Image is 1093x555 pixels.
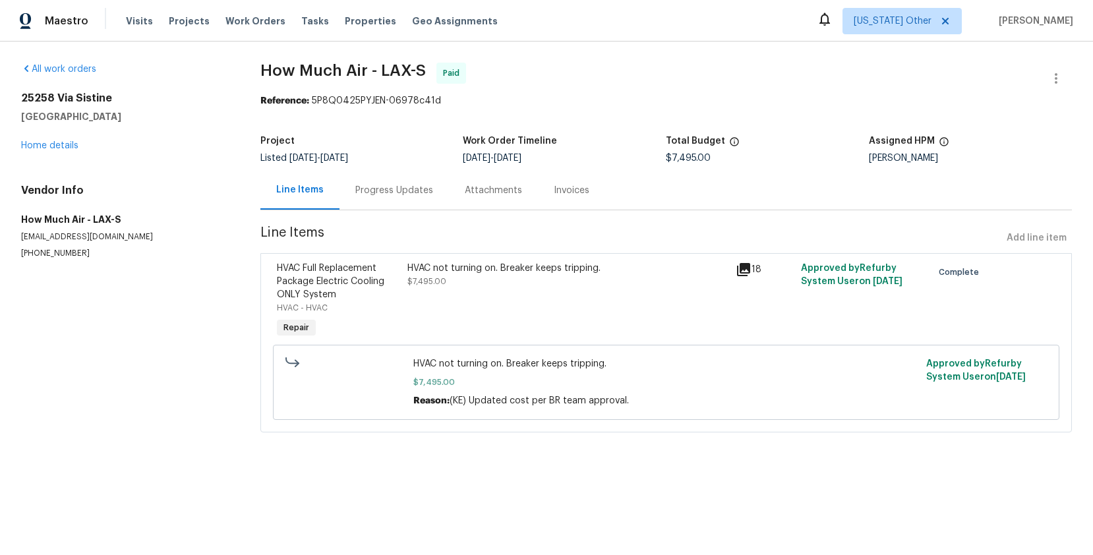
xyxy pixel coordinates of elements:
[463,154,521,163] span: -
[260,96,309,105] b: Reference:
[666,154,711,163] span: $7,495.00
[21,213,229,226] h5: How Much Air - LAX-S
[21,248,229,259] p: [PHONE_NUMBER]
[413,357,918,370] span: HVAC not turning on. Breaker keeps tripping.
[407,277,446,285] span: $7,495.00
[926,359,1026,382] span: Approved by Refurby System User on
[413,376,918,389] span: $7,495.00
[277,264,384,299] span: HVAC Full Replacement Package Electric Cooling ONLY System
[289,154,348,163] span: -
[939,136,949,154] span: The hpm assigned to this work order.
[450,396,629,405] span: (KE) Updated cost per BR team approval.
[412,15,498,28] span: Geo Assignments
[443,67,465,80] span: Paid
[729,136,740,154] span: The total cost of line items that have been proposed by Opendoor. This sum includes line items th...
[126,15,153,28] span: Visits
[413,396,450,405] span: Reason:
[301,16,329,26] span: Tasks
[869,136,935,146] h5: Assigned HPM
[21,110,229,123] h5: [GEOGRAPHIC_DATA]
[407,262,727,275] div: HVAC not turning on. Breaker keeps tripping.
[45,15,88,28] span: Maestro
[289,154,317,163] span: [DATE]
[21,231,229,243] p: [EMAIL_ADDRESS][DOMAIN_NAME]
[21,184,229,197] h4: Vendor Info
[278,321,314,334] span: Repair
[260,63,426,78] span: How Much Air - LAX-S
[993,15,1073,28] span: [PERSON_NAME]
[320,154,348,163] span: [DATE]
[494,154,521,163] span: [DATE]
[869,154,1072,163] div: [PERSON_NAME]
[260,154,348,163] span: Listed
[225,15,285,28] span: Work Orders
[801,264,902,286] span: Approved by Refurby System User on
[666,136,725,146] h5: Total Budget
[355,184,433,197] div: Progress Updates
[939,266,984,279] span: Complete
[854,15,931,28] span: [US_STATE] Other
[736,262,793,277] div: 18
[277,304,328,312] span: HVAC - HVAC
[21,141,78,150] a: Home details
[554,184,589,197] div: Invoices
[873,277,902,286] span: [DATE]
[996,372,1026,382] span: [DATE]
[276,183,324,196] div: Line Items
[169,15,210,28] span: Projects
[260,94,1072,107] div: 5P8Q0425PYJEN-06978c41d
[21,92,229,105] h2: 25258 Via Sistine
[463,154,490,163] span: [DATE]
[260,226,1001,250] span: Line Items
[463,136,557,146] h5: Work Order Timeline
[260,136,295,146] h5: Project
[345,15,396,28] span: Properties
[465,184,522,197] div: Attachments
[21,65,96,74] a: All work orders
